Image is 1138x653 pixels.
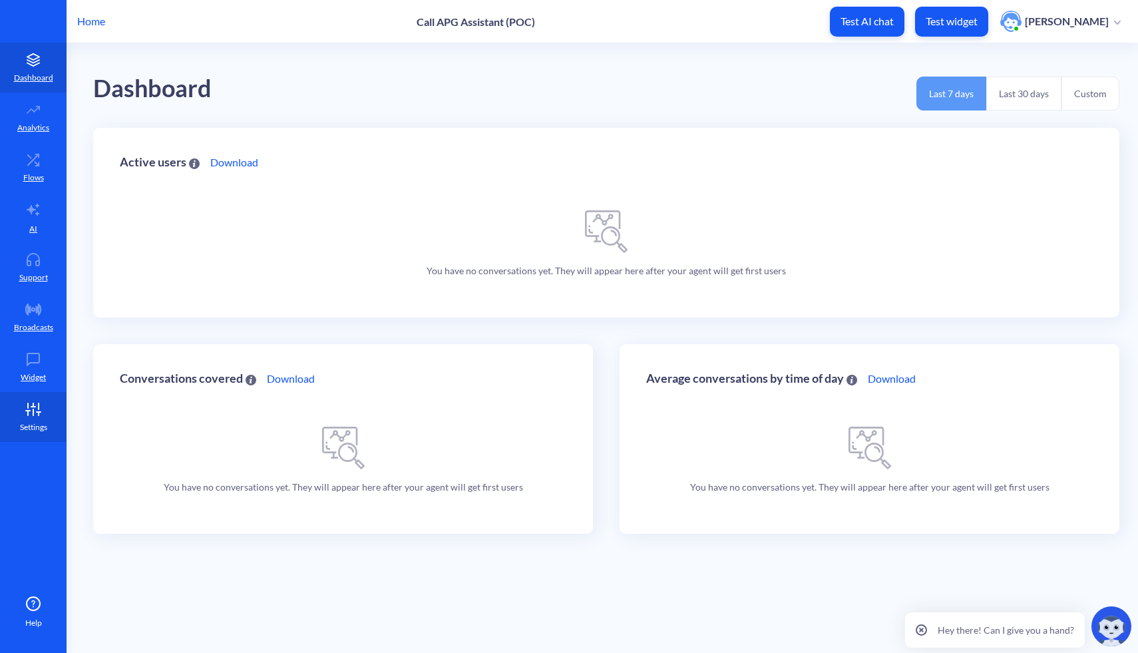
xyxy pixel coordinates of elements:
[646,372,857,385] div: Average conversations by time of day
[427,264,786,278] p: You have no conversations yet. They will appear here after your agent will get first users
[14,322,53,333] p: Broadcasts
[120,156,200,168] div: Active users
[29,223,37,235] p: AI
[1000,11,1022,32] img: user photo
[77,13,105,29] p: Home
[19,272,48,284] p: Support
[417,15,535,28] p: Call APG Assistant (POC)
[1025,14,1109,29] p: [PERSON_NAME]
[120,372,256,385] div: Conversations covered
[926,15,978,28] p: Test widget
[841,15,894,28] p: Test AI chat
[938,623,1074,637] p: Hey there! Can I give you a hand?
[210,154,258,170] a: Download
[21,371,46,383] p: Widget
[1091,606,1131,646] img: copilot-icon.svg
[986,77,1061,110] button: Last 30 days
[17,122,49,134] p: Analytics
[830,7,904,37] button: Test AI chat
[14,72,53,84] p: Dashboard
[690,480,1049,494] p: You have no conversations yet. They will appear here after your agent will get first users
[994,9,1127,33] button: user photo[PERSON_NAME]
[267,371,315,387] a: Download
[164,480,523,494] p: You have no conversations yet. They will appear here after your agent will get first users
[1061,77,1119,110] button: Custom
[93,70,212,108] div: Dashboard
[20,421,47,433] p: Settings
[915,7,988,37] button: Test widget
[916,77,986,110] button: Last 7 days
[25,617,42,629] span: Help
[23,172,44,184] p: Flows
[868,371,916,387] a: Download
